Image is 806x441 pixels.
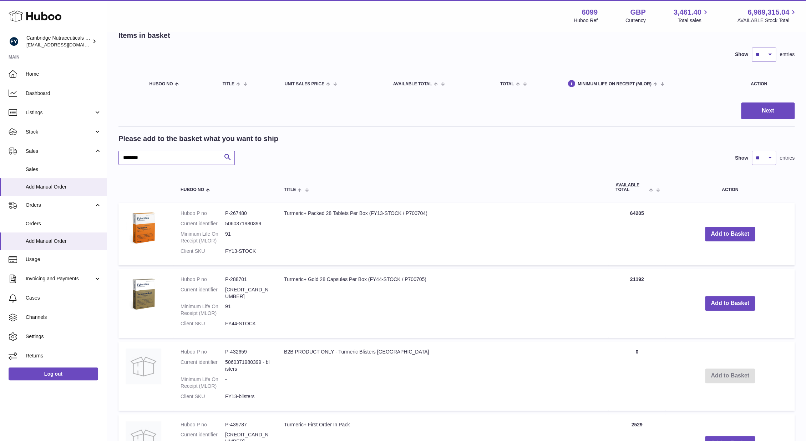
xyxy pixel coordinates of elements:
[126,210,161,246] img: Turmeric+ Packed 28 Tablets Per Box (FY13-STOCK / P700704)
[181,421,225,428] dt: Huboo P no
[225,303,270,317] dd: 91
[26,295,101,301] span: Cases
[751,82,787,86] div: Action
[625,17,646,24] div: Currency
[181,248,225,255] dt: Client SKU
[737,7,797,24] a: 6,989,315.04 AVAILABLE Stock Total
[741,102,795,119] button: Next
[223,82,234,86] span: Title
[225,220,270,227] dd: 5060371980399
[26,202,94,209] span: Orders
[181,187,204,192] span: Huboo no
[225,276,270,283] dd: P-288701
[225,393,270,400] dd: FY13-blisters
[225,359,270,372] dd: 5060371980399 - blisters
[284,187,296,192] span: Title
[9,367,98,380] a: Log out
[181,376,225,390] dt: Minimum Life On Receipt (MLOR)
[126,349,161,384] img: B2B PRODUCT ONLY - Turmeric Blisters Australia
[277,203,608,265] td: Turmeric+ Packed 28 Tablets Per Box (FY13-STOCK / P700704)
[149,82,173,86] span: Huboo no
[181,349,225,355] dt: Huboo P no
[126,276,161,312] img: Turmeric+ Gold 28 Capsules Per Box (FY44-STOCK / P700705)
[705,227,755,241] button: Add to Basket
[26,109,94,116] span: Listings
[225,421,270,428] dd: P-439787
[608,341,665,410] td: 0
[277,341,608,410] td: B2B PRODUCT ONLY - Turmeric Blisters [GEOGRAPHIC_DATA]
[26,184,101,190] span: Add Manual Order
[285,82,324,86] span: Unit Sales Price
[225,320,270,327] dd: FY44-STOCK
[737,17,797,24] span: AVAILABLE Stock Total
[225,376,270,390] dd: -
[118,134,278,144] h2: Please add to the basket what you want to ship
[277,269,608,338] td: Turmeric+ Gold 28 Capsules Per Box (FY44-STOCK / P700705)
[574,17,598,24] div: Huboo Ref
[26,275,94,282] span: Invoicing and Payments
[780,51,795,58] span: entries
[181,276,225,283] dt: Huboo P no
[26,129,94,135] span: Stock
[181,320,225,327] dt: Client SKU
[780,155,795,161] span: entries
[665,176,795,199] th: Action
[500,82,514,86] span: Total
[26,71,101,77] span: Home
[678,17,709,24] span: Total sales
[674,7,701,17] span: 3,461.40
[181,393,225,400] dt: Client SKU
[225,349,270,355] dd: P-432659
[181,231,225,244] dt: Minimum Life On Receipt (MLOR)
[630,7,645,17] strong: GBP
[705,296,755,311] button: Add to Basket
[393,82,432,86] span: AVAILABLE Total
[26,166,101,173] span: Sales
[582,7,598,17] strong: 6099
[26,35,91,48] div: Cambridge Nutraceuticals Ltd
[181,303,225,317] dt: Minimum Life On Receipt (MLOR)
[735,51,748,58] label: Show
[225,231,270,244] dd: 91
[674,7,710,24] a: 3,461.40 Total sales
[181,286,225,300] dt: Current identifier
[181,210,225,217] dt: Huboo P no
[608,269,665,338] td: 21192
[225,210,270,217] dd: P-267480
[26,333,101,340] span: Settings
[747,7,789,17] span: 6,989,315.04
[735,155,748,161] label: Show
[181,359,225,372] dt: Current identifier
[26,352,101,359] span: Returns
[26,238,101,245] span: Add Manual Order
[608,203,665,265] td: 64205
[578,82,652,86] span: Minimum Life On Receipt (MLOR)
[26,148,94,155] span: Sales
[9,36,19,47] img: huboo@camnutra.com
[615,183,647,192] span: AVAILABLE Total
[225,286,270,300] dd: [CREDIT_CARD_NUMBER]
[26,90,101,97] span: Dashboard
[26,256,101,263] span: Usage
[26,220,101,227] span: Orders
[118,31,170,40] h2: Items in basket
[181,220,225,227] dt: Current identifier
[26,42,105,47] span: [EMAIL_ADDRESS][DOMAIN_NAME]
[26,314,101,321] span: Channels
[225,248,270,255] dd: FY13-STOCK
